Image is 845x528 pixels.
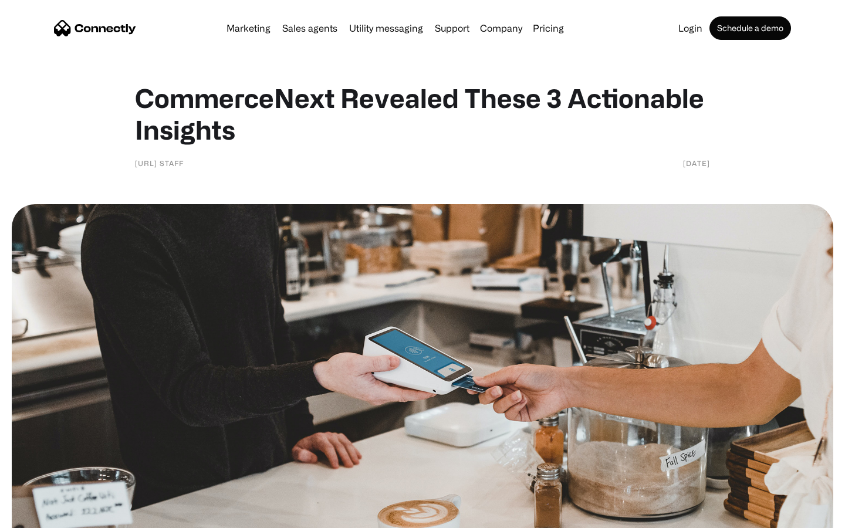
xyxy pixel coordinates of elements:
[344,23,428,33] a: Utility messaging
[709,16,791,40] a: Schedule a demo
[674,23,707,33] a: Login
[135,157,184,169] div: [URL] Staff
[683,157,710,169] div: [DATE]
[430,23,474,33] a: Support
[528,23,569,33] a: Pricing
[480,20,522,36] div: Company
[278,23,342,33] a: Sales agents
[135,82,710,145] h1: CommerceNext Revealed These 3 Actionable Insights
[222,23,275,33] a: Marketing
[23,507,70,524] ul: Language list
[12,507,70,524] aside: Language selected: English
